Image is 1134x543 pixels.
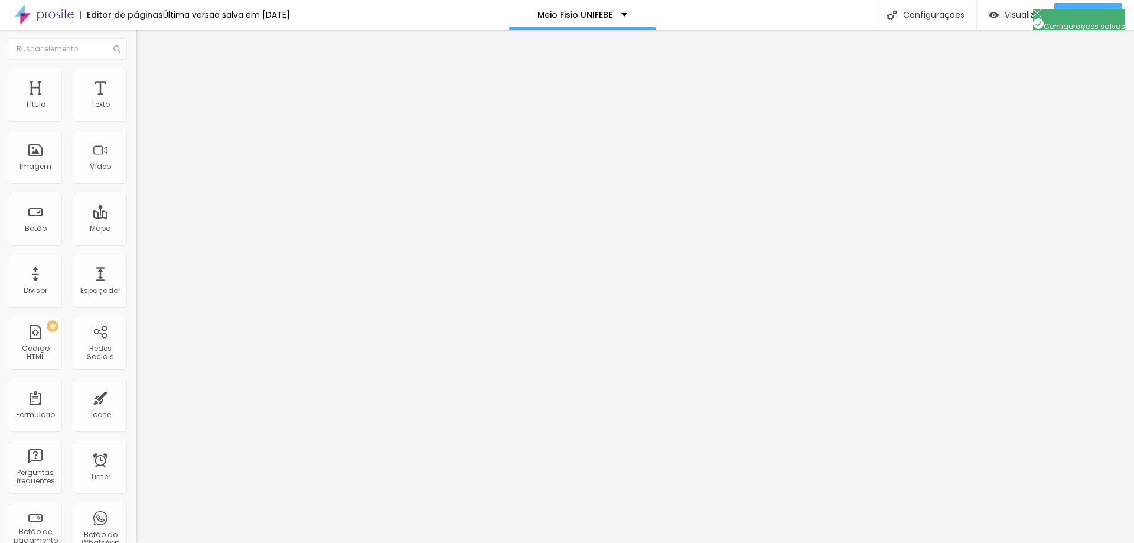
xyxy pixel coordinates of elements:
button: Visualizar [977,3,1054,27]
div: Timer [90,473,110,481]
div: Imagem [19,162,51,171]
div: Vídeo [90,162,111,171]
img: Icone [113,45,120,53]
div: Mapa [90,225,111,233]
div: Formulário [16,411,55,419]
p: Meio Fisio UNIFEBE [537,11,612,19]
div: Ícone [90,411,111,419]
div: Última versão salva em [DATE] [163,11,290,19]
div: Texto [91,100,110,109]
span: Visualizar [1005,10,1042,19]
div: Espaçador [80,287,120,295]
img: view-1.svg [989,10,999,20]
div: Título [25,100,45,109]
div: Perguntas frequentes [12,469,58,486]
img: Icone [1033,9,1041,17]
div: Divisor [24,287,47,295]
div: Redes Sociais [77,344,123,362]
div: Botão [25,225,47,233]
img: Icone [1033,18,1044,29]
button: Publicar [1054,3,1122,27]
img: Icone [887,10,897,20]
div: Editor de páginas [80,11,163,19]
div: Código HTML [12,344,58,362]
input: Buscar elemento [9,38,127,60]
span: Configurações salvas [1033,21,1125,31]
